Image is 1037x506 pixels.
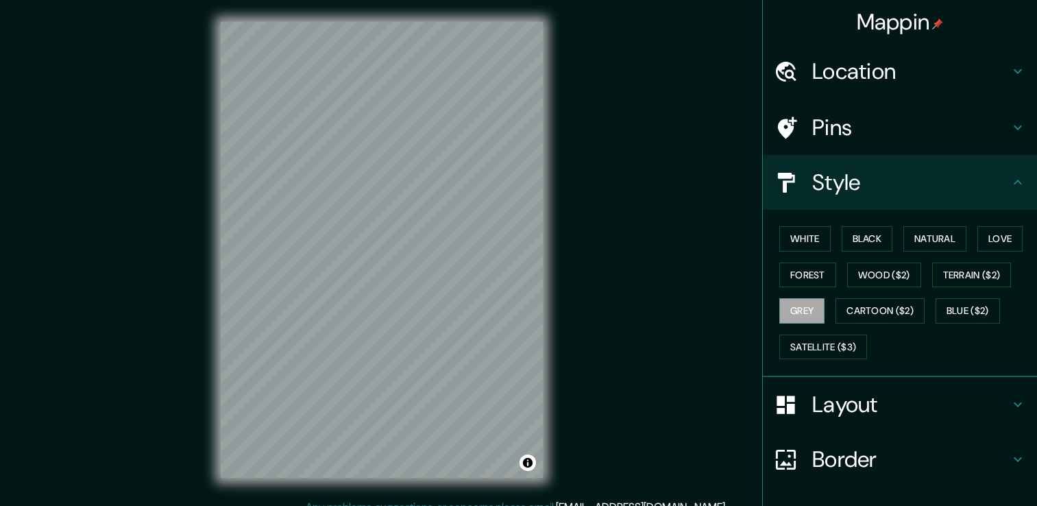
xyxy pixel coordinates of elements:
[857,8,944,36] h4: Mappin
[763,155,1037,210] div: Style
[932,19,943,29] img: pin-icon.png
[763,432,1037,487] div: Border
[812,58,1010,85] h4: Location
[842,226,893,252] button: Black
[779,335,867,360] button: Satellite ($3)
[812,114,1010,141] h4: Pins
[812,446,1010,473] h4: Border
[915,453,1022,491] iframe: Help widget launcher
[812,391,1010,418] h4: Layout
[763,100,1037,155] div: Pins
[221,22,543,478] canvas: Map
[779,263,836,288] button: Forest
[936,298,1000,324] button: Blue ($2)
[763,377,1037,432] div: Layout
[847,263,921,288] button: Wood ($2)
[835,298,925,324] button: Cartoon ($2)
[903,226,966,252] button: Natural
[779,298,825,324] button: Grey
[812,169,1010,196] h4: Style
[520,455,536,471] button: Toggle attribution
[763,44,1037,99] div: Location
[779,226,831,252] button: White
[932,263,1012,288] button: Terrain ($2)
[977,226,1023,252] button: Love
